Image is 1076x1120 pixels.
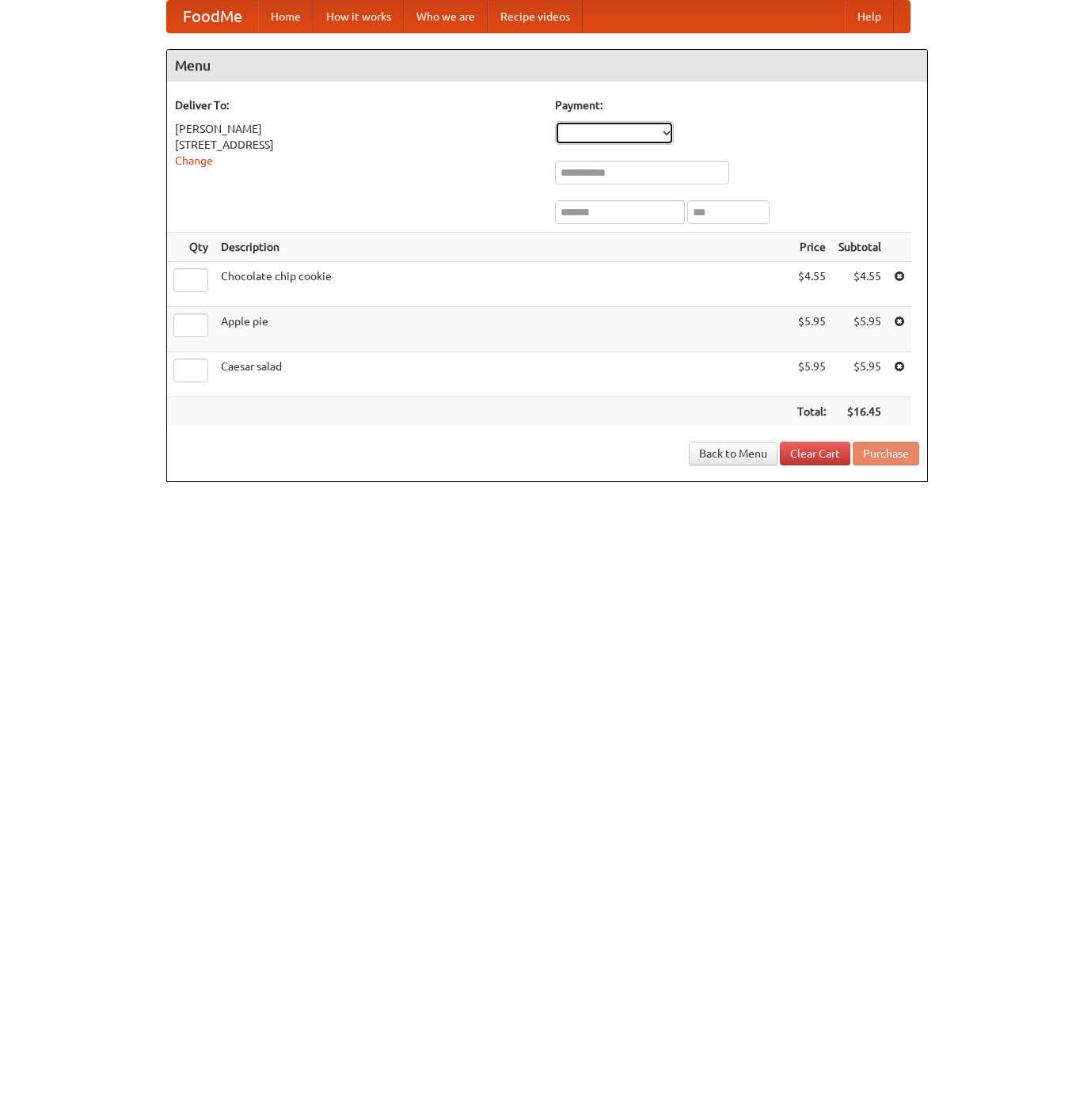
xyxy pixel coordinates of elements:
h5: Deliver To: [175,97,539,113]
th: Price [791,233,832,262]
td: $5.95 [832,352,888,397]
th: Description [215,233,791,262]
th: Qty [167,233,215,262]
div: [PERSON_NAME] [175,121,539,137]
div: [STREET_ADDRESS] [175,137,539,153]
a: Change [175,154,213,167]
td: Caesar salad [215,352,791,397]
a: Clear Cart [780,442,850,465]
button: Purchase [853,442,919,465]
td: $5.95 [791,307,832,352]
td: Apple pie [215,307,791,352]
a: Recipe videos [488,1,583,32]
th: Subtotal [832,233,888,262]
a: Home [258,1,314,32]
td: Chocolate chip cookie [215,262,791,307]
a: How it works [314,1,404,32]
a: FoodMe [167,1,258,32]
a: Help [845,1,894,32]
td: $5.95 [791,352,832,397]
a: Who we are [404,1,488,32]
th: Total: [791,397,832,427]
td: $4.55 [791,262,832,307]
a: Back to Menu [689,442,778,465]
th: $16.45 [832,397,888,427]
h4: Menu [167,50,927,82]
td: $5.95 [832,307,888,352]
td: $4.55 [832,262,888,307]
h5: Payment: [555,97,919,113]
